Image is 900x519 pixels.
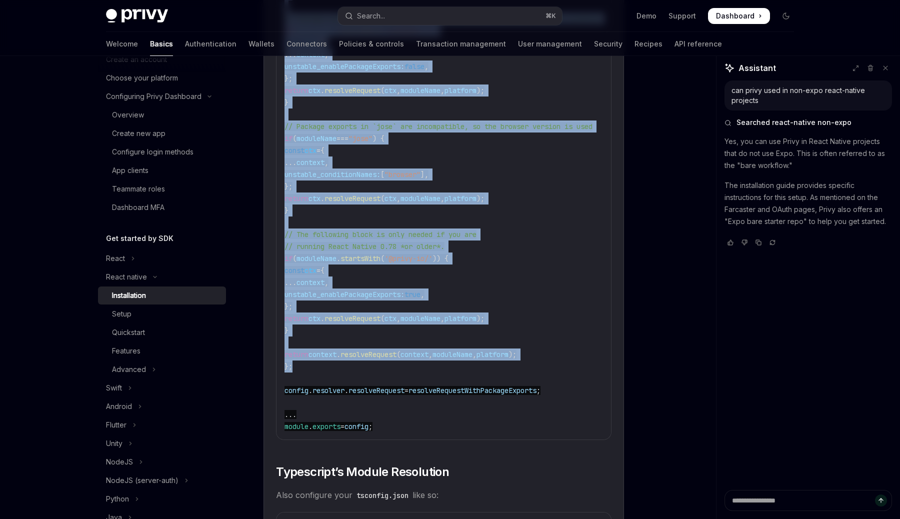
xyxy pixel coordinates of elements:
[106,493,129,505] div: Python
[404,290,420,299] span: true
[340,350,396,359] span: resolveRequest
[324,50,328,59] span: ,
[284,302,292,311] span: };
[98,416,226,434] button: Toggle Flutter section
[185,32,236,56] a: Authentication
[296,254,336,263] span: moduleName
[408,386,536,395] span: resolveRequestWithPackageExports
[316,266,320,275] span: =
[112,146,193,158] div: Configure login methods
[674,32,722,56] a: API reference
[396,350,400,359] span: (
[284,170,380,179] span: unstable_conditionNames:
[380,170,384,179] span: [
[284,242,444,251] span: // running React Native 0.78 *or older*.
[112,109,144,121] div: Overview
[284,278,296,287] span: ...
[348,386,404,395] span: resolveRequest
[708,8,770,24] a: Dashboard
[400,350,428,359] span: context
[106,474,178,486] div: NodeJS (server-auth)
[440,314,444,323] span: ,
[716,11,754,21] span: Dashboard
[312,386,344,395] span: resolver
[286,32,327,56] a: Connectors
[112,164,148,176] div: App clients
[336,350,340,359] span: .
[324,158,328,167] span: ,
[320,266,324,275] span: {
[284,350,308,359] span: return
[384,254,432,263] span: '@privy-io/'
[316,146,320,155] span: =
[284,314,308,323] span: return
[284,266,304,275] span: const
[296,134,336,143] span: moduleName
[724,237,736,247] button: Vote that response was good
[634,32,662,56] a: Recipes
[112,183,165,195] div: Teammate roles
[308,314,320,323] span: ctx
[440,86,444,95] span: ,
[404,386,408,395] span: =
[536,386,540,395] span: ;
[106,456,133,468] div: NodeJS
[106,72,178,84] div: Choose your platform
[98,379,226,397] button: Toggle Swift section
[112,345,140,357] div: Features
[476,350,508,359] span: platform
[380,254,384,263] span: (
[98,342,226,360] a: Features
[340,422,344,431] span: =
[380,194,384,203] span: (
[396,86,400,95] span: ,
[98,143,226,161] a: Configure login methods
[296,278,324,287] span: context
[738,62,776,74] span: Assistant
[292,254,296,263] span: (
[98,323,226,341] a: Quickstart
[778,8,794,24] button: Toggle dark mode
[324,86,380,95] span: resolveRequest
[545,12,556,20] span: ⌘ K
[284,86,308,95] span: return
[420,290,424,299] span: ,
[98,490,226,508] button: Toggle Python section
[284,230,476,239] span: // The following block is only needed if you are
[284,326,288,335] span: }
[444,86,476,95] span: platform
[724,135,892,171] p: Yes, you can use Privy in React Native projects that do not use Expo. This is often referred to a...
[384,86,396,95] span: ctx
[348,134,372,143] span: "jose"
[336,254,340,263] span: .
[284,74,292,83] span: };
[308,194,320,203] span: ctx
[112,363,146,375] div: Advanced
[416,32,506,56] a: Transaction management
[380,86,384,95] span: (
[432,350,472,359] span: moduleName
[518,32,582,56] a: User management
[98,434,226,452] button: Toggle Unity section
[98,69,226,87] a: Choose your platform
[752,237,764,247] button: Copy chat response
[284,158,296,167] span: ...
[308,386,312,395] span: .
[724,179,892,227] p: The installation guide provides specific instructions for this setup. As mentioned on the Farcast...
[320,146,324,155] span: {
[284,410,296,419] span: ...
[736,117,851,127] span: Searched react-native non-expo
[292,134,296,143] span: (
[724,117,892,127] button: Searched react-native non-expo
[308,86,320,95] span: ctx
[276,464,449,480] span: Typescript’s Module Resolution
[284,146,304,155] span: const
[296,50,324,59] span: context
[396,314,400,323] span: ,
[594,32,622,56] a: Security
[284,182,292,191] span: };
[440,194,444,203] span: ,
[724,490,892,511] textarea: Ask a question...
[400,86,440,95] span: moduleName
[284,134,292,143] span: if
